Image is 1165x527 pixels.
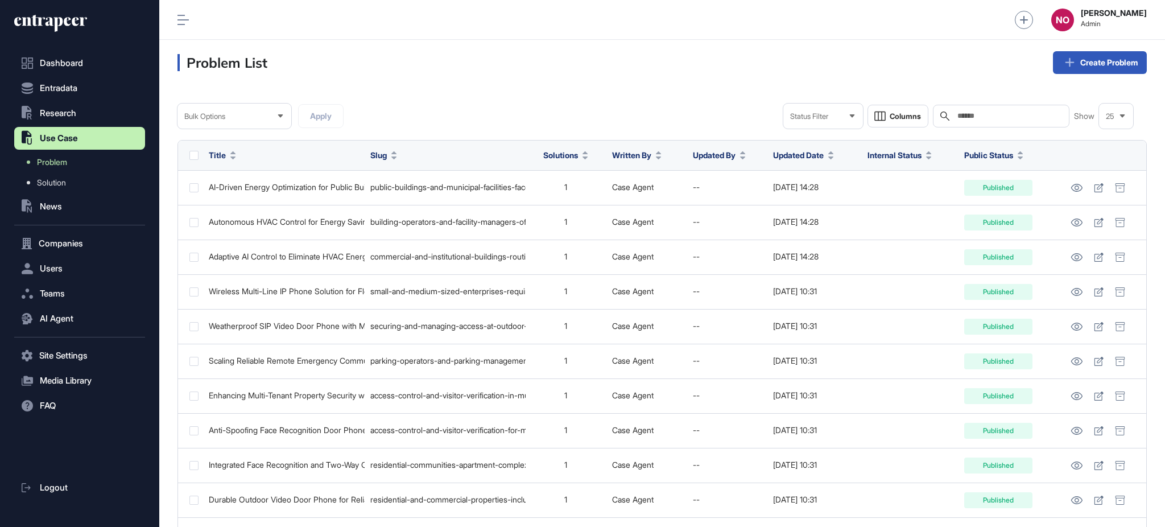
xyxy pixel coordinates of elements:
span: 1 [564,356,567,365]
span: Media Library [40,376,92,385]
span: Site Settings [39,351,88,360]
button: Written By [612,149,662,161]
a: Logout [14,476,145,499]
span: News [40,202,62,211]
button: Teams [14,282,145,305]
button: FAQ [14,394,145,417]
a: Case Agent [612,390,654,400]
div: access-control-and-visitor-verification-for-multi-tenant-and-commercial-buildings-face-several-ch... [370,426,520,435]
button: Companies [14,232,145,255]
span: 25 [1106,112,1114,121]
div: [DATE] 10:31 [773,356,856,365]
div: Integrated Face Recognition and Two-Way Communication for Secure and Efficient Building Access [209,460,359,470]
h3: Problem List [177,54,267,71]
div: Published [964,284,1032,300]
div: [DATE] 10:31 [773,460,856,470]
span: 1 [564,286,567,296]
div: [DATE] 10:31 [773,426,856,435]
div: Scaling Reliable Remote Emergency Communication in Distributed Parking Facilities via SIP Intercoms [209,356,359,365]
div: Published [964,458,1032,474]
button: Internal Status [867,149,932,161]
span: -- [693,460,700,470]
div: small-and-medium-sized-enterprises-require-reliable-voice-communication-but-face-challenges-deplo... [370,287,520,296]
span: Admin [1081,20,1147,28]
span: Internal Status [867,149,922,161]
span: Slug [370,149,387,161]
div: [DATE] 14:28 [773,252,856,261]
div: [DATE] 10:31 [773,322,856,331]
button: Use Case [14,127,145,150]
span: -- [693,321,700,331]
a: Problem [20,152,145,172]
span: 1 [564,460,567,470]
span: Entradata [40,84,77,93]
a: Solution [20,172,145,193]
button: Slug [370,149,397,161]
button: NO [1051,9,1074,31]
span: Columns [890,112,921,121]
span: -- [693,286,700,296]
span: Teams [40,289,65,298]
a: Case Agent [612,286,654,296]
button: Updated Date [773,149,834,161]
span: FAQ [40,401,56,410]
a: Create Problem [1053,51,1147,74]
div: public-buildings-and-municipal-facilities-face-the-challenge-of-balancing-occupant-comfort-with-t... [370,183,520,192]
div: Published [964,249,1032,265]
div: [DATE] 14:28 [773,183,856,192]
span: Logout [40,483,68,492]
div: [DATE] 14:28 [773,217,856,227]
span: Title [209,149,226,161]
div: Wireless Multi-Line IP Phone Solution for Flexible Small Business Communication and Conferencing [209,287,359,296]
span: -- [693,495,700,504]
div: access-control-and-visitor-verification-in-multi-tenant-residential-and-commercial-properties-fac... [370,391,520,400]
a: Dashboard [14,52,145,75]
span: -- [693,425,700,435]
div: Autonomous HVAC Control for Energy Savings and Occupant Comfort in Commercial Buildings [209,217,359,227]
span: -- [693,252,700,261]
div: [DATE] 10:31 [773,495,856,504]
span: Show [1074,112,1094,121]
div: Adaptive AI Control to Eliminate HVAC Energy Waste and Maintain Occupant Comfort [209,252,359,261]
span: Updated By [693,149,736,161]
div: parking-operators-and-parking-management-services-face-challenges-providing-reliable-remote-emerg... [370,356,520,365]
span: Status Filter [790,112,828,121]
span: 1 [564,425,567,435]
span: Written By [612,149,651,161]
span: 1 [564,182,567,192]
div: Published [964,388,1032,404]
span: Solution [37,178,66,187]
div: commercial-and-institutional-buildings-routinely-lose-a-substantial-share-of-hvac-heating-ventila... [370,252,520,261]
div: residential-and-commercial-properties-including-apartments-commercial-buildings-communities-and-i... [370,495,520,504]
div: Published [964,423,1032,439]
button: Public Status [964,149,1023,161]
span: Public Status [964,149,1013,161]
div: Published [964,215,1032,230]
button: Updated By [693,149,746,161]
button: Media Library [14,369,145,392]
span: -- [693,217,700,227]
button: Users [14,257,145,280]
span: AI Agent [40,314,73,323]
a: Case Agent [612,356,654,365]
a: Case Agent [612,495,654,504]
div: Published [964,180,1032,196]
span: Solutions [543,149,578,161]
button: AI Agent [14,307,145,330]
div: AI-Driven Energy Optimization for Public Buildings Without Costly HVAC Upgrades [209,183,359,192]
a: Case Agent [612,321,654,331]
span: Bulk Options [184,112,225,121]
span: 1 [564,252,567,261]
button: Site Settings [14,344,145,367]
span: -- [693,182,700,192]
a: Case Agent [612,425,654,435]
button: Title [209,149,236,161]
span: 1 [564,390,567,400]
div: [DATE] 10:31 [773,391,856,400]
button: Research [14,102,145,125]
span: 1 [564,321,567,331]
div: Published [964,319,1032,335]
span: Problem [37,158,67,167]
div: securing-and-managing-access-at-outdoor-entry-points-for-multi-tenant-and-site-based-properties-i... [370,322,520,331]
